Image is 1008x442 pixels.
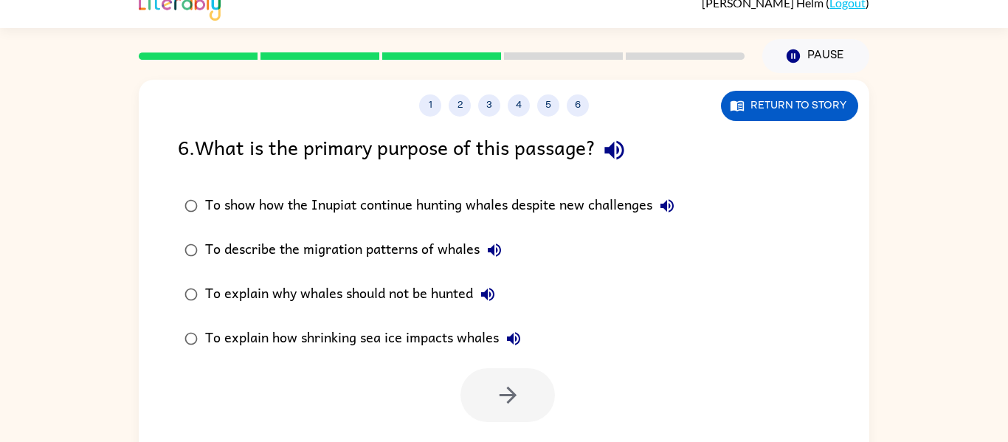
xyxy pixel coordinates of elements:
[480,235,509,265] button: To describe the migration patterns of whales
[419,94,441,117] button: 1
[508,94,530,117] button: 4
[478,94,500,117] button: 3
[205,280,503,309] div: To explain why whales should not be hunted
[178,131,830,169] div: 6 . What is the primary purpose of this passage?
[449,94,471,117] button: 2
[652,191,682,221] button: To show how the Inupiat continue hunting whales despite new challenges
[721,91,858,121] button: Return to story
[205,191,682,221] div: To show how the Inupiat continue hunting whales despite new challenges
[499,324,528,353] button: To explain how shrinking sea ice impacts whales
[567,94,589,117] button: 6
[205,235,509,265] div: To describe the migration patterns of whales
[537,94,559,117] button: 5
[205,324,528,353] div: To explain how shrinking sea ice impacts whales
[473,280,503,309] button: To explain why whales should not be hunted
[762,39,869,73] button: Pause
